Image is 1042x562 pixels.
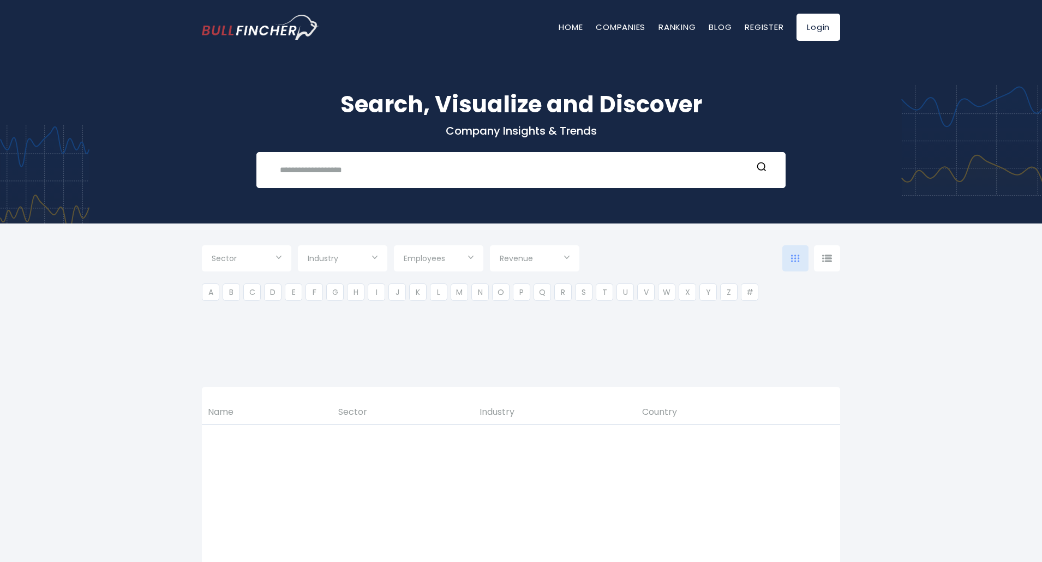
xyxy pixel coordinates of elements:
[430,283,447,301] li: L
[492,283,510,301] li: O
[202,15,319,40] a: Go to homepage
[347,283,364,301] li: H
[212,250,282,269] input: Selection
[658,21,696,33] a: Ranking
[637,283,655,301] li: V
[745,21,783,33] a: Register
[388,283,406,301] li: J
[223,283,240,301] li: B
[471,283,489,301] li: N
[326,283,344,301] li: G
[616,283,634,301] li: U
[202,124,840,138] p: Company Insights & Trends
[285,283,302,301] li: E
[658,283,675,301] li: W
[559,21,583,33] a: Home
[754,161,769,176] button: Search
[451,283,468,301] li: M
[534,283,551,301] li: Q
[699,283,717,301] li: Y
[474,401,636,424] th: Industry
[500,250,570,269] input: Selection
[500,253,533,263] span: Revenue
[212,253,237,263] span: Sector
[264,283,282,301] li: D
[822,255,832,262] img: icon-comp-list-view.svg
[513,283,530,301] li: P
[791,255,800,262] img: icon-comp-grid.svg
[404,250,474,269] input: Selection
[596,283,613,301] li: T
[797,14,840,41] a: Login
[332,401,474,424] th: Sector
[243,283,261,301] li: C
[409,283,427,301] li: K
[404,253,445,263] span: Employees
[306,283,323,301] li: F
[202,87,840,122] h1: Search, Visualize and Discover
[202,401,332,424] th: Name
[741,283,758,301] li: #
[308,250,378,269] input: Selection
[709,21,732,33] a: Blog
[202,15,319,40] img: bullfincher logo
[720,283,738,301] li: Z
[202,283,219,301] li: A
[368,283,385,301] li: I
[575,283,592,301] li: S
[308,253,338,263] span: Industry
[554,283,572,301] li: R
[679,283,696,301] li: X
[596,21,645,33] a: Companies
[636,401,799,424] th: Country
